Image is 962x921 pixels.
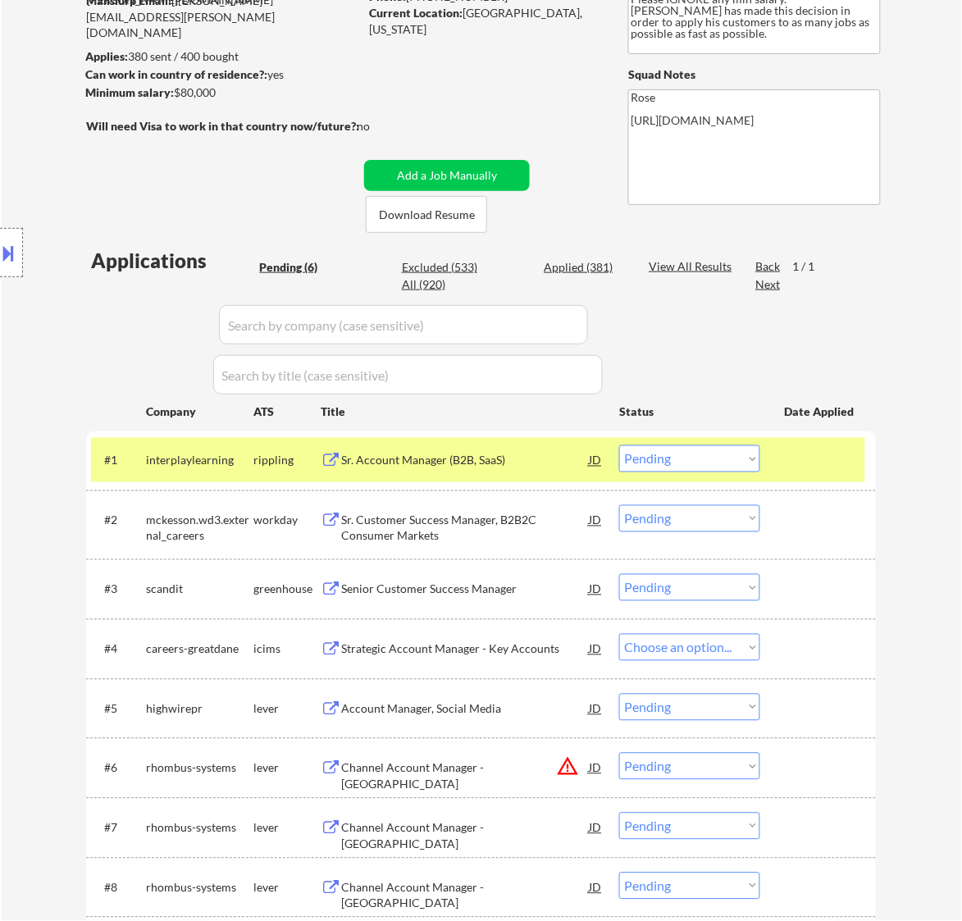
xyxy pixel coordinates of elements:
[587,634,604,663] div: JD
[146,404,253,420] div: Company
[146,760,253,777] div: rhombus-systems
[544,259,626,276] div: Applied (381)
[341,701,589,718] div: Account Manager, Social Media
[146,513,253,545] div: mckesson.wd3.external_careers
[104,513,133,529] div: #2
[104,880,133,896] div: #8
[253,820,321,837] div: lever
[587,445,604,475] div: JD
[321,404,604,420] div: Title
[85,85,174,99] strong: Minimum salary:
[146,820,253,837] div: rhombus-systems
[341,820,589,852] div: Channel Account Manager - [GEOGRAPHIC_DATA]
[253,641,321,658] div: icims
[357,118,403,135] div: no
[104,760,133,777] div: #6
[253,513,321,529] div: workday
[341,760,589,792] div: Channel Account Manager - [GEOGRAPHIC_DATA]
[219,305,588,344] input: Search by company (case sensitive)
[587,694,604,723] div: JD
[587,753,604,782] div: JD
[146,701,253,718] div: highwirepr
[369,6,463,20] strong: Current Location:
[402,276,484,293] div: All (920)
[85,48,358,65] div: 380 sent / 400 bought
[253,453,321,469] div: rippling
[341,880,589,912] div: Channel Account Manager - [GEOGRAPHIC_DATA]
[369,5,601,37] div: [GEOGRAPHIC_DATA], [US_STATE]
[146,581,253,598] div: scandit
[104,701,133,718] div: #5
[259,259,341,276] div: Pending (6)
[587,873,604,902] div: JD
[104,453,133,469] div: #1
[85,49,128,63] strong: Applies:
[85,84,358,101] div: $80,000
[556,755,579,778] button: warning_amber
[253,760,321,777] div: lever
[146,641,253,658] div: careers-greatdane
[253,581,321,598] div: greenhouse
[784,404,856,420] div: Date Applied
[146,880,253,896] div: rhombus-systems
[104,641,133,658] div: #4
[587,574,604,604] div: JD
[755,258,782,275] div: Back
[104,820,133,837] div: #7
[649,258,736,275] div: View All Results
[755,276,782,293] div: Next
[85,66,353,83] div: yes
[104,581,133,598] div: #3
[253,404,321,420] div: ATS
[253,701,321,718] div: lever
[341,641,589,658] div: Strategic Account Manager - Key Accounts
[341,581,589,598] div: Senior Customer Success Manager
[587,813,604,842] div: JD
[213,355,603,394] input: Search by title (case sensitive)
[628,66,881,83] div: Squad Notes
[619,396,760,426] div: Status
[146,453,253,469] div: interplaylearning
[402,259,484,276] div: Excluded (533)
[364,160,530,191] button: Add a Job Manually
[366,196,487,233] button: Download Resume
[587,505,604,535] div: JD
[253,880,321,896] div: lever
[341,513,589,545] div: Sr. Customer Success Manager, B2B2C Consumer Markets
[792,258,830,275] div: 1 / 1
[85,67,267,81] strong: Can work in country of residence?:
[341,453,589,469] div: Sr. Account Manager (B2B, SaaS)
